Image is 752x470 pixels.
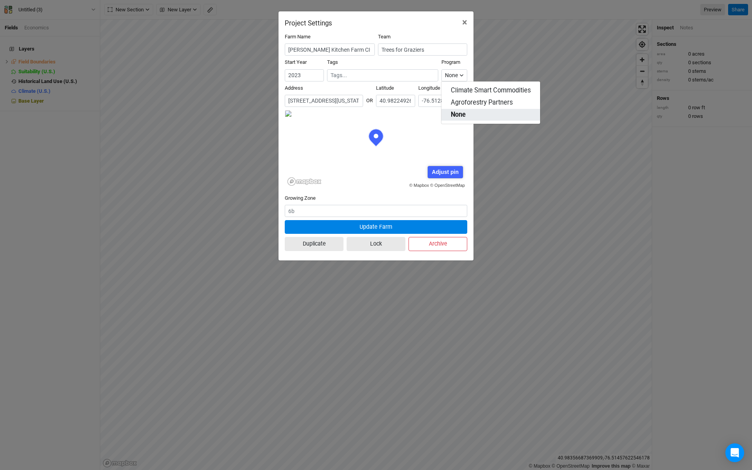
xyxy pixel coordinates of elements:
div: Adjust pin [428,166,463,178]
label: Team [378,33,390,40]
input: Start Year [285,69,324,81]
span: Climate Smart Commodities [451,86,531,95]
label: Growing Zone [285,195,316,202]
a: © OpenStreetMap [430,183,465,188]
label: Latitude [376,85,394,92]
input: Latitude [376,95,415,107]
button: Close [456,11,474,33]
span: None [451,110,466,119]
input: Tags... [331,71,435,80]
label: Farm Name [285,33,311,40]
input: Longitude [418,95,457,107]
div: OR [366,91,373,104]
label: Longitude [418,85,440,92]
button: None [441,69,467,81]
label: Program [441,59,460,66]
span: × [462,17,467,28]
a: © Mapbox [409,183,429,188]
h2: Project Settings [285,19,332,27]
div: None [445,71,458,80]
button: Duplicate [285,237,343,251]
input: Address (123 James St...) [285,95,363,107]
label: Tags [327,59,338,66]
button: Lock [347,237,405,251]
div: Open Intercom Messenger [725,443,744,462]
input: Trees for Graziers [378,43,467,56]
label: Start Year [285,59,307,66]
button: Archive [409,237,467,251]
input: Project/Farm Name [285,43,375,56]
input: 6b [285,205,467,217]
span: Agroforestry Partners [451,98,513,107]
button: Update Farm [285,220,467,234]
label: Address [285,85,303,92]
a: Mapbox logo [287,177,322,186]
